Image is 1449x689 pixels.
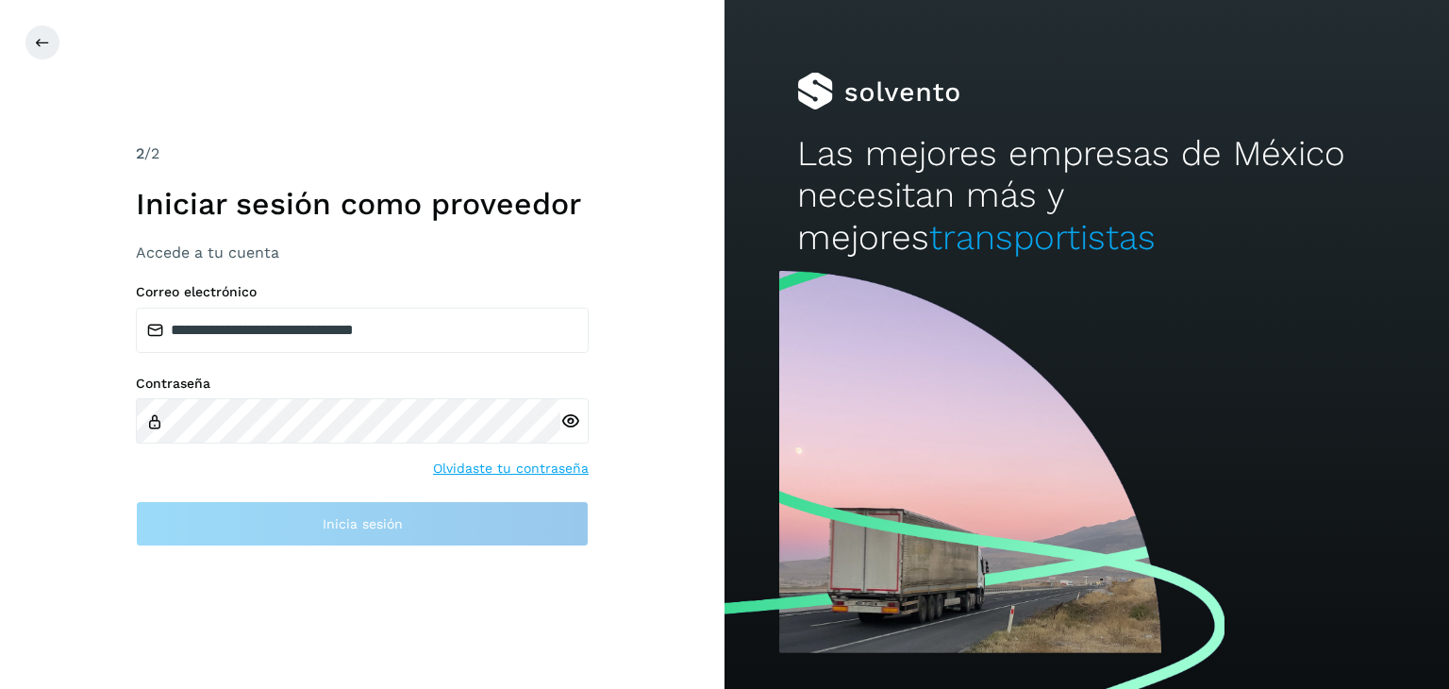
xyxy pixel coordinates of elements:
div: /2 [136,143,589,165]
span: transportistas [929,217,1156,258]
span: 2 [136,144,144,162]
h2: Las mejores empresas de México necesitan más y mejores [797,133,1376,259]
label: Correo electrónico [136,284,589,300]
h3: Accede a tu cuenta [136,244,589,261]
span: Inicia sesión [323,517,403,530]
label: Contraseña [136,376,589,392]
h1: Iniciar sesión como proveedor [136,186,589,222]
button: Inicia sesión [136,501,589,546]
a: Olvidaste tu contraseña [433,459,589,479]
